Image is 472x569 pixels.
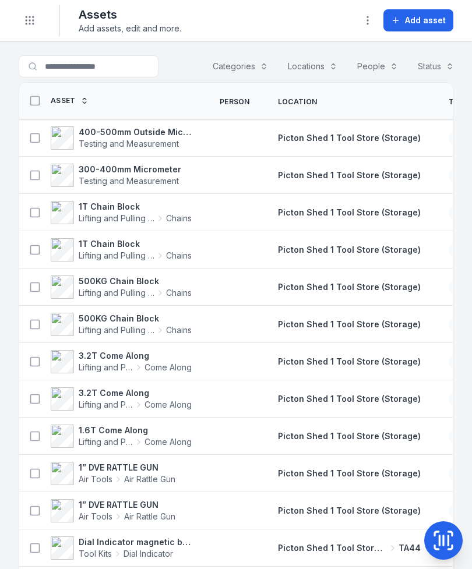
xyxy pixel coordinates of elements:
a: 300-400mm MicrometerTesting and Measurement [51,164,181,187]
span: Picton Shed 1 Tool Store (Storage) [278,468,421,478]
button: Toggle navigation [19,9,41,31]
strong: 500KG Chain Block [79,313,192,324]
span: Testing and Measurement [79,139,179,149]
span: Chains [166,287,192,299]
a: Picton Shed 1 Tool Store (Storage) [278,505,421,517]
a: 500KG Chain BlockLifting and Pulling ToolsChains [51,275,192,299]
a: Picton Shed 1 Tool Store (Storage) [278,281,421,293]
span: Lifting and Pulling Tools [79,324,154,336]
span: Testing and Measurement [79,176,179,186]
strong: 500KG Chain Block [79,275,192,287]
span: Chains [166,250,192,261]
a: 400-500mm Outside MicrometerTesting and Measurement [51,126,192,150]
span: Picton Shed 1 Tool Store (Storage) [278,542,387,554]
strong: 400-500mm Outside Micrometer [79,126,192,138]
a: Picton Shed 1 Tool Store (Storage) [278,356,421,367]
a: 1” DVE RATTLE GUNAir ToolsAir Rattle Gun [51,499,175,522]
span: Come Along [145,362,192,373]
span: Person [220,97,250,107]
span: Chains [166,324,192,336]
strong: 1T Chain Block [79,201,192,213]
a: Asset [51,96,89,105]
span: Lifting and Pulling Tools [79,362,133,373]
span: Picton Shed 1 Tool Store (Storage) [278,207,421,217]
span: Dial Indicator [124,548,173,560]
a: 1T Chain BlockLifting and Pulling ToolsChains [51,201,192,224]
a: 1.6T Come AlongLifting and Pulling ToolsCome Along [51,425,192,448]
button: Status [410,55,462,77]
button: Locations [280,55,345,77]
span: Air Rattle Gun [124,473,175,485]
span: Tag [449,97,464,107]
a: 1T Chain BlockLifting and Pulling ToolsChains [51,238,192,261]
a: 1” DVE RATTLE GUNAir ToolsAir Rattle Gun [51,462,175,485]
a: Picton Shed 1 Tool Store (Storage) [278,244,421,256]
span: Picton Shed 1 Tool Store (Storage) [278,356,421,366]
span: Lifting and Pulling Tools [79,213,154,224]
span: Picton Shed 1 Tool Store (Storage) [278,133,421,143]
strong: 300-400mm Micrometer [79,164,181,175]
span: Lifting and Pulling Tools [79,287,154,299]
span: Add asset [405,15,446,26]
a: Picton Shed 1 Tool Store (Storage) [278,132,421,144]
button: Add asset [383,9,453,31]
span: Picton Shed 1 Tool Store (Storage) [278,170,421,180]
button: Categories [205,55,276,77]
span: Picton Shed 1 Tool Store (Storage) [278,282,421,292]
span: Come Along [145,436,192,448]
span: Picton Shed 1 Tool Store (Storage) [278,506,421,515]
a: Picton Shed 1 Tool Store (Storage) [278,468,421,479]
strong: 1.6T Come Along [79,425,192,436]
a: Picton Shed 1 Tool Store (Storage)TA44 [278,542,421,554]
span: Location [278,97,317,107]
button: People [350,55,406,77]
span: Come Along [145,399,192,411]
strong: 3.2T Come Along [79,350,192,362]
strong: Dial Indicator magnetic base [79,536,192,548]
strong: 1” DVE RATTLE GUN [79,499,175,511]
strong: 1” DVE RATTLE GUN [79,462,175,473]
strong: 3.2T Come Along [79,387,192,399]
a: 3.2T Come AlongLifting and Pulling ToolsCome Along [51,387,192,411]
a: Picton Shed 1 Tool Store (Storage) [278,207,421,218]
span: Lifting and Pulling Tools [79,250,154,261]
span: Add assets, edit and more. [79,23,181,34]
span: Picton Shed 1 Tool Store (Storage) [278,245,421,255]
span: Lifting and Pulling Tools [79,436,133,448]
span: Air Tools [79,473,112,485]
strong: 1T Chain Block [79,238,192,250]
a: Picton Shed 1 Tool Store (Storage) [278,430,421,442]
span: Tool Kits [79,548,112,560]
span: Picton Shed 1 Tool Store (Storage) [278,394,421,404]
span: TA44 [399,542,421,554]
a: 3.2T Come AlongLifting and Pulling ToolsCome Along [51,350,192,373]
h2: Assets [79,6,181,23]
span: Air Tools [79,511,112,522]
a: Picton Shed 1 Tool Store (Storage) [278,319,421,330]
span: Picton Shed 1 Tool Store (Storage) [278,431,421,441]
a: Picton Shed 1 Tool Store (Storage) [278,169,421,181]
span: Asset [51,96,76,105]
a: 500KG Chain BlockLifting and Pulling ToolsChains [51,313,192,336]
span: Chains [166,213,192,224]
span: Lifting and Pulling Tools [79,399,133,411]
span: Picton Shed 1 Tool Store (Storage) [278,319,421,329]
span: Air Rattle Gun [124,511,175,522]
a: Picton Shed 1 Tool Store (Storage) [278,393,421,405]
a: Dial Indicator magnetic baseTool KitsDial Indicator [51,536,192,560]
